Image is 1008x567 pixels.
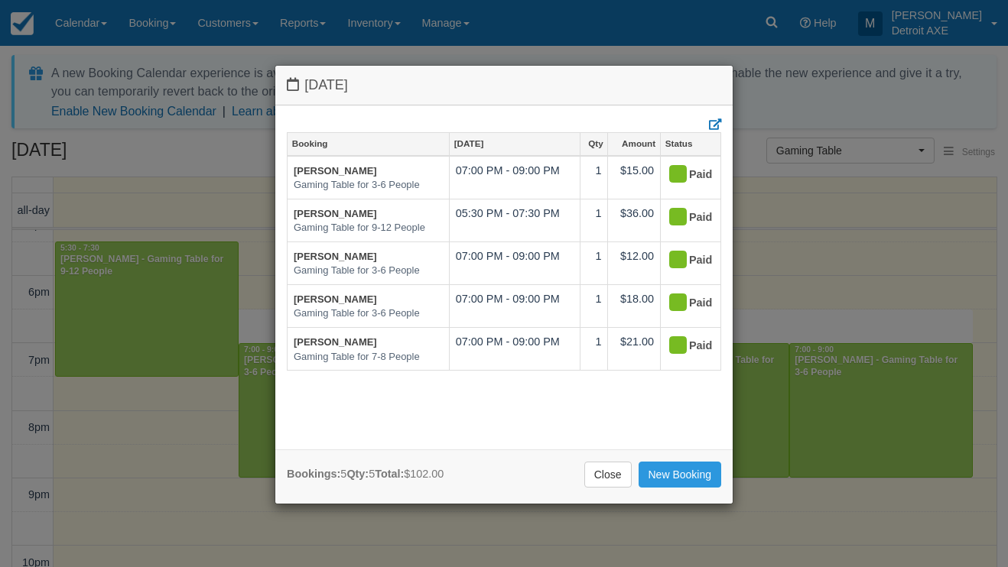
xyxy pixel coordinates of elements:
[667,248,701,273] div: Paid
[449,327,580,370] td: 07:00 PM - 09:00 PM
[287,468,340,480] strong: Bookings:
[608,327,660,370] td: $21.00
[449,199,580,241] td: 05:30 PM - 07:30 PM
[580,199,608,241] td: 1
[580,241,608,284] td: 1
[661,133,720,154] a: Status
[346,468,369,480] strong: Qty:
[294,293,377,305] a: [PERSON_NAME]
[287,466,444,482] div: 5 5 $102.00
[449,284,580,327] td: 07:00 PM - 09:00 PM
[608,241,660,284] td: $12.00
[608,284,660,327] td: $18.00
[580,156,608,199] td: 1
[294,350,443,364] em: Gaming Table for 7-8 People
[580,284,608,327] td: 1
[449,156,580,199] td: 07:00 PM - 09:00 PM
[608,133,659,154] a: Amount
[639,462,722,488] a: New Booking
[580,327,608,370] td: 1
[294,251,377,262] a: [PERSON_NAME]
[294,208,377,219] a: [PERSON_NAME]
[294,306,443,321] em: Gaming Table for 3-6 People
[375,468,404,480] strong: Total:
[449,241,580,284] td: 07:00 PM - 09:00 PM
[667,334,701,358] div: Paid
[667,163,701,187] div: Paid
[667,291,701,316] div: Paid
[294,221,443,235] em: Gaming Table for 9-12 People
[294,178,443,193] em: Gaming Table for 3-6 People
[287,77,721,93] h4: [DATE]
[608,156,660,199] td: $15.00
[450,133,580,154] a: [DATE]
[294,165,377,177] a: [PERSON_NAME]
[294,264,443,278] em: Gaming Table for 3-6 People
[294,336,377,348] a: [PERSON_NAME]
[288,133,449,154] a: Booking
[584,462,632,488] a: Close
[667,206,701,230] div: Paid
[580,133,607,154] a: Qty
[608,199,660,241] td: $36.00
